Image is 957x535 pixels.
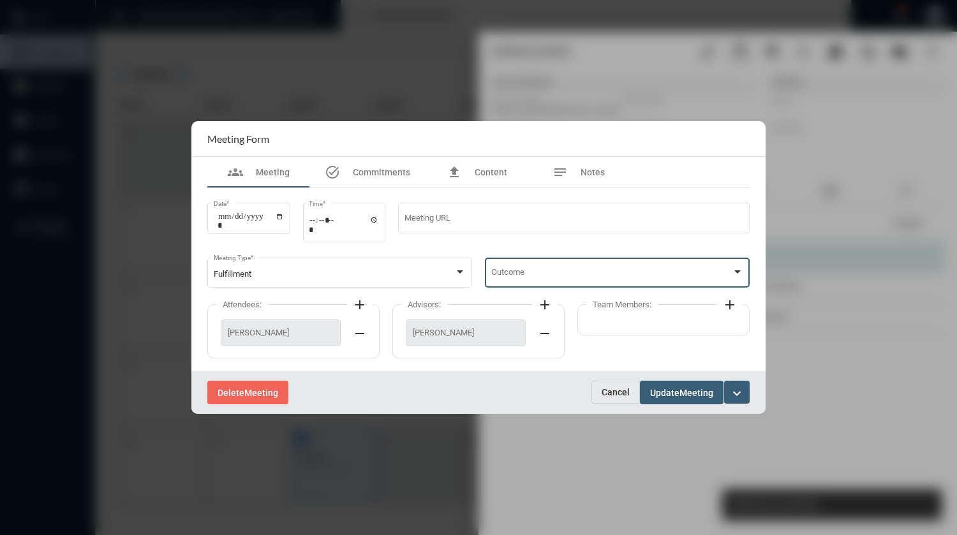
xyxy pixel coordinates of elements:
span: Content [475,167,507,177]
span: [PERSON_NAME] [228,328,334,337]
mat-icon: groups [228,165,243,180]
button: UpdateMeeting [640,381,723,404]
mat-icon: add [722,297,738,312]
mat-icon: expand_more [729,386,745,401]
mat-icon: file_upload [447,165,462,180]
span: Fulfillment [214,269,251,279]
mat-icon: task_alt [325,165,340,180]
span: [PERSON_NAME] [413,328,519,337]
span: Meeting [679,388,713,398]
mat-icon: notes [553,165,568,180]
span: Meeting [256,167,290,177]
button: DeleteMeeting [207,381,288,404]
button: Cancel [591,381,640,404]
label: Attendees: [216,300,268,309]
span: Update [650,388,679,398]
span: Delete [218,388,244,398]
h2: Meeting Form [207,133,269,145]
label: Advisors: [401,300,447,309]
span: Notes [581,167,605,177]
label: Team Members: [586,300,658,309]
span: Meeting [244,388,278,398]
mat-icon: add [537,297,553,312]
span: Cancel [602,387,630,397]
span: Commitments [353,167,410,177]
mat-icon: remove [352,326,367,341]
mat-icon: add [352,297,367,312]
mat-icon: remove [537,326,553,341]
